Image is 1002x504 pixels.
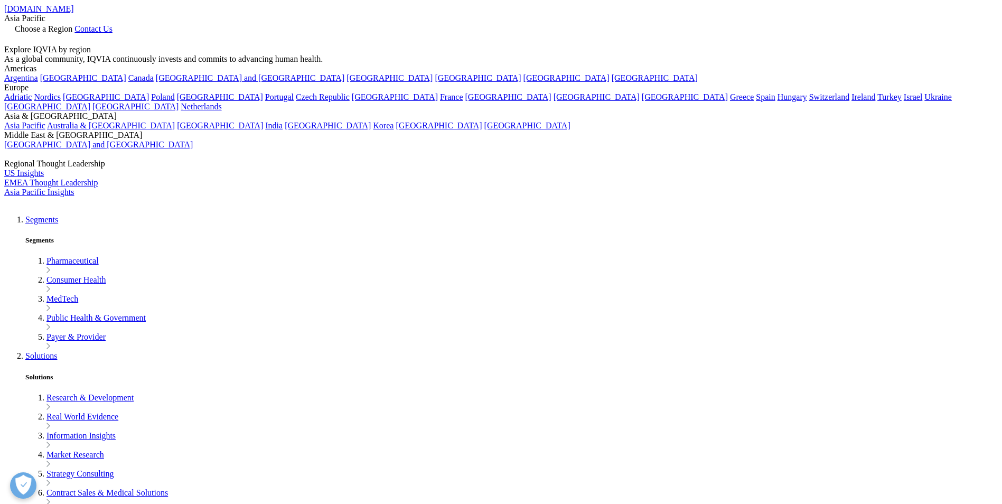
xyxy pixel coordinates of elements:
[465,92,551,101] a: [GEOGRAPHIC_DATA]
[554,92,640,101] a: [GEOGRAPHIC_DATA]
[46,294,78,303] a: MedTech
[4,111,998,121] div: Asia & [GEOGRAPHIC_DATA]
[642,92,728,101] a: [GEOGRAPHIC_DATA]
[4,188,74,197] a: Asia Pacific Insights
[4,14,998,23] div: Asia Pacific
[265,121,283,130] a: India
[63,92,149,101] a: [GEOGRAPHIC_DATA]
[756,92,775,101] a: Spain
[4,140,193,149] a: [GEOGRAPHIC_DATA] and [GEOGRAPHIC_DATA]
[778,92,807,101] a: Hungary
[47,121,175,130] a: Australia & [GEOGRAPHIC_DATA]
[4,178,98,187] a: EMEA Thought Leadership
[4,159,998,169] div: Regional Thought Leadership
[177,121,263,130] a: [GEOGRAPHIC_DATA]
[25,215,58,224] a: Segments
[46,393,134,402] a: Research & Development
[128,73,154,82] a: Canada
[4,102,90,111] a: [GEOGRAPHIC_DATA]
[177,92,263,101] a: [GEOGRAPHIC_DATA]
[156,73,344,82] a: [GEOGRAPHIC_DATA] and [GEOGRAPHIC_DATA]
[396,121,482,130] a: [GEOGRAPHIC_DATA]
[25,351,57,360] a: Solutions
[265,92,294,101] a: Portugal
[46,256,99,265] a: Pharmaceutical
[46,450,104,459] a: Market Research
[25,373,998,381] h5: Solutions
[40,73,126,82] a: [GEOGRAPHIC_DATA]
[15,24,72,33] span: Choose a Region
[612,73,698,82] a: [GEOGRAPHIC_DATA]
[924,92,952,101] a: Ukraine
[523,73,610,82] a: [GEOGRAPHIC_DATA]
[46,313,146,322] a: Public Health & Government
[46,469,114,478] a: Strategy Consulting
[373,121,394,130] a: Korea
[4,169,44,178] a: US Insights
[46,488,168,497] a: Contract Sales & Medical Solutions
[730,92,754,101] a: Greece
[46,332,106,341] a: Payer & Provider
[4,130,998,140] div: Middle East & [GEOGRAPHIC_DATA]
[435,73,521,82] a: [GEOGRAPHIC_DATA]
[851,92,875,101] a: Ireland
[74,24,113,33] a: Contact Us
[4,64,998,73] div: Americas
[296,92,350,101] a: Czech Republic
[4,121,45,130] a: Asia Pacific
[4,4,74,13] a: [DOMAIN_NAME]
[877,92,902,101] a: Turkey
[4,92,32,101] a: Adriatic
[34,92,61,101] a: Nordics
[347,73,433,82] a: [GEOGRAPHIC_DATA]
[285,121,371,130] a: [GEOGRAPHIC_DATA]
[4,54,998,64] div: As a global community, IQVIA continuously invests and commits to advancing human health.
[92,102,179,111] a: [GEOGRAPHIC_DATA]
[4,73,38,82] a: Argentina
[809,92,849,101] a: Switzerland
[484,121,570,130] a: [GEOGRAPHIC_DATA]
[151,92,174,101] a: Poland
[4,83,998,92] div: Europe
[904,92,923,101] a: Israel
[4,45,998,54] div: Explore IQVIA by region
[46,412,118,421] a: Real World Evidence
[352,92,438,101] a: [GEOGRAPHIC_DATA]
[46,275,106,284] a: Consumer Health
[25,236,998,245] h5: Segments
[440,92,463,101] a: France
[46,431,116,440] a: Information Insights
[181,102,221,111] a: Netherlands
[10,472,36,499] button: Open Preferences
